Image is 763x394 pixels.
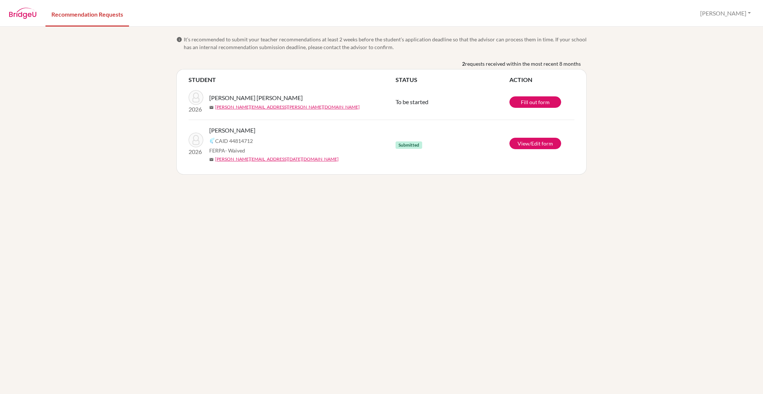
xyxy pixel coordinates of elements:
[209,138,215,144] img: Common App logo
[465,60,581,68] span: requests received within the most recent 8 months
[215,104,360,110] a: [PERSON_NAME][EMAIL_ADDRESS][PERSON_NAME][DOMAIN_NAME]
[509,75,574,84] th: ACTION
[396,75,509,84] th: STATUS
[462,60,465,68] b: 2
[176,37,182,42] span: info
[209,147,245,154] span: FERPA
[189,133,203,147] img: Arévalo Orellana, Lucía
[45,1,129,27] a: Recommendation Requests
[9,8,37,19] img: BridgeU logo
[509,96,561,108] a: Fill out form
[396,141,422,149] span: Submitted
[209,126,255,135] span: [PERSON_NAME]
[209,157,214,162] span: mail
[509,138,561,149] a: View/Edit form
[215,137,253,145] span: CAID 44814712
[209,93,303,102] span: [PERSON_NAME] [PERSON_NAME]
[184,35,587,51] span: It’s recommended to submit your teacher recommendations at least 2 weeks before the student’s app...
[189,105,203,114] p: 2026
[189,147,203,156] p: 2026
[396,98,428,105] span: To be started
[697,6,754,20] button: [PERSON_NAME]
[209,105,214,110] span: mail
[189,90,203,105] img: Calidonio Salinas, Fiorella Valentina
[189,75,396,84] th: STUDENT
[225,147,245,154] span: - Waived
[215,156,339,162] a: [PERSON_NAME][EMAIL_ADDRESS][DATE][DOMAIN_NAME]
